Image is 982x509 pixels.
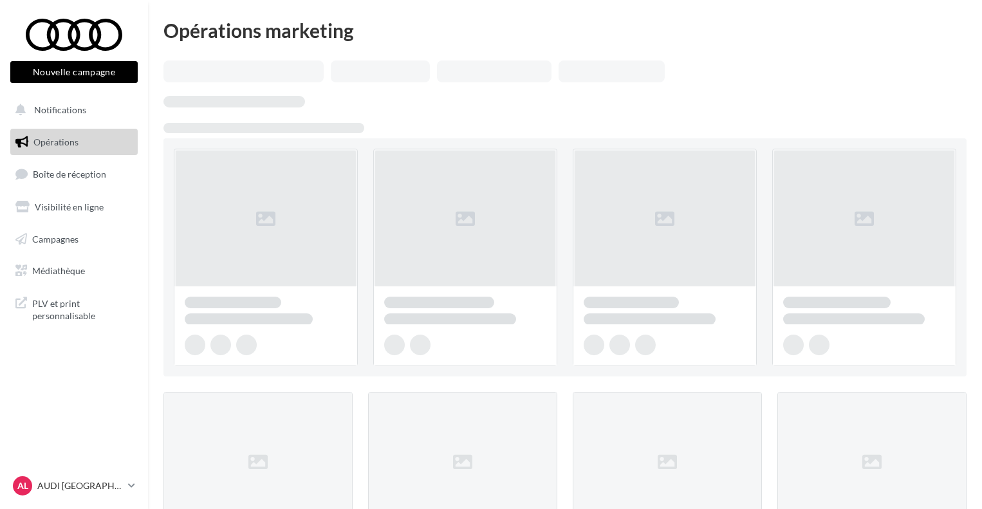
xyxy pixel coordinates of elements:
[17,479,28,492] span: AL
[10,474,138,498] a: AL AUDI [GEOGRAPHIC_DATA]
[8,160,140,188] a: Boîte de réception
[10,61,138,83] button: Nouvelle campagne
[8,290,140,328] a: PLV et print personnalisable
[8,129,140,156] a: Opérations
[8,97,135,124] button: Notifications
[32,233,79,244] span: Campagnes
[32,295,133,322] span: PLV et print personnalisable
[8,226,140,253] a: Campagnes
[35,201,104,212] span: Visibilité en ligne
[163,21,967,40] div: Opérations marketing
[37,479,123,492] p: AUDI [GEOGRAPHIC_DATA]
[34,104,86,115] span: Notifications
[33,169,106,180] span: Boîte de réception
[32,265,85,276] span: Médiathèque
[8,194,140,221] a: Visibilité en ligne
[8,257,140,284] a: Médiathèque
[33,136,79,147] span: Opérations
